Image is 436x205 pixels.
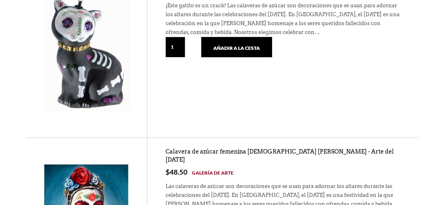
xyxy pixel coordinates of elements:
[166,148,394,163] a: Calavera de azúcar femenina [DEMOGRAPHIC_DATA] [PERSON_NAME] - Arte del [DATE]
[192,169,234,177] a: Galería de arte
[201,37,272,57] button: Añadir a la cesta
[166,37,185,57] input: Cantidad
[166,2,400,35] font: ¡Este gatito es un crack! Las calaveras de azúcar son decoraciones que se usan para adornar los a...
[170,168,187,176] font: 48.50
[213,45,260,51] font: Añadir a la cesta
[166,168,170,176] font: $
[192,170,234,176] font: Galería de arte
